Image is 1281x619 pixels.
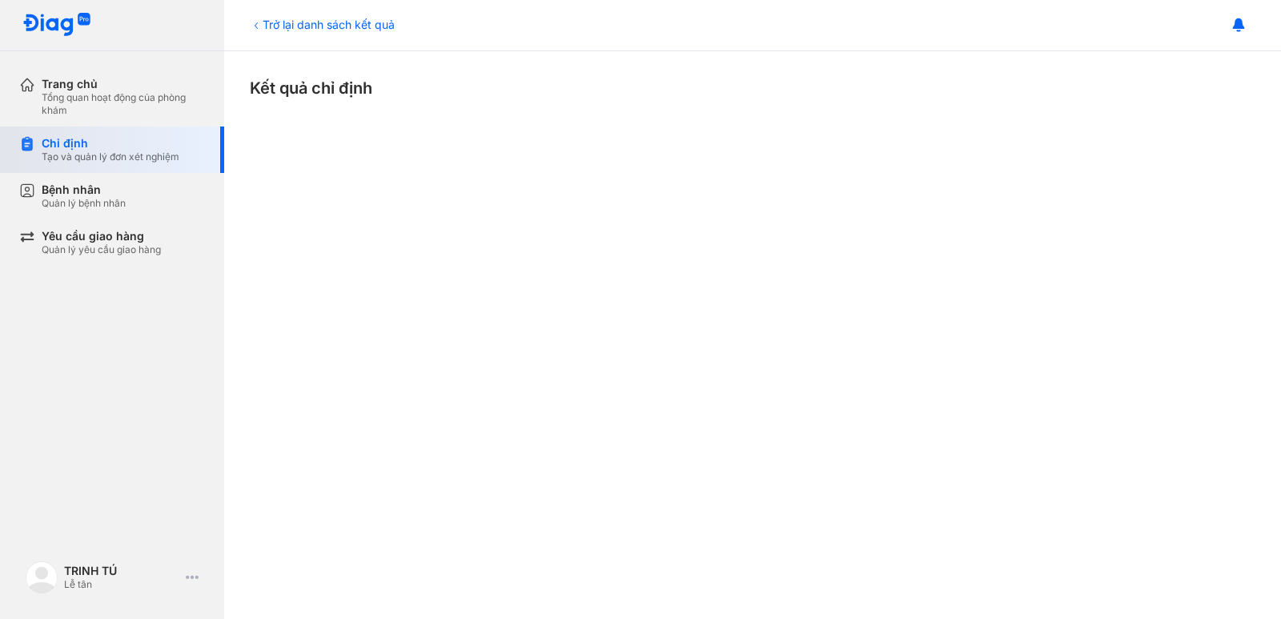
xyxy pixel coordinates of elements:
div: Quản lý bệnh nhân [42,197,126,210]
div: Lễ tân [64,578,179,591]
div: Kết quả chỉ định [250,77,1255,99]
div: Yêu cầu giao hàng [42,229,161,243]
img: logo [26,561,58,593]
div: Bệnh nhân [42,183,126,197]
div: Quản lý yêu cầu giao hàng [42,243,161,256]
div: TRINH TÚ [64,564,179,578]
div: Tạo và quản lý đơn xét nghiệm [42,151,179,163]
div: Chỉ định [42,136,179,151]
div: Trang chủ [42,77,205,91]
div: Tổng quan hoạt động của phòng khám [42,91,205,117]
img: logo [22,13,91,38]
div: Trở lại danh sách kết quả [250,16,395,33]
